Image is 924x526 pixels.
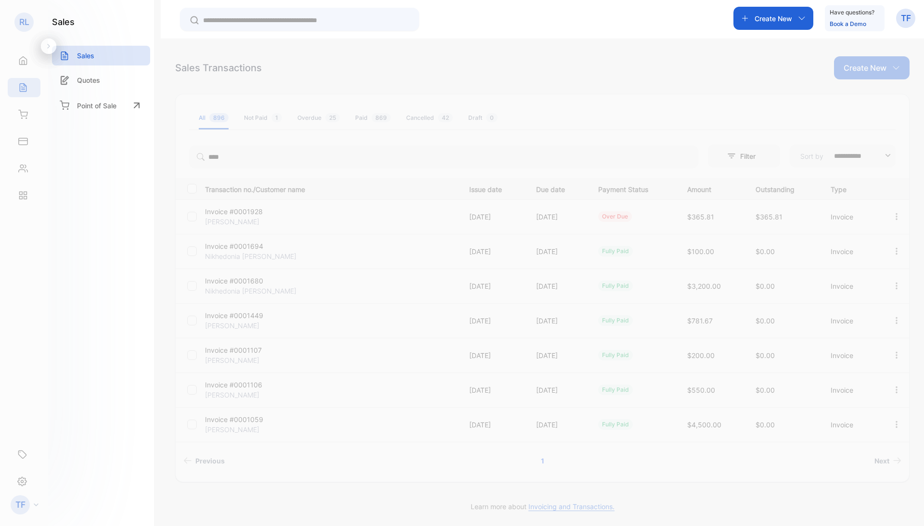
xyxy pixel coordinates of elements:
div: fully paid [598,350,633,360]
p: Create New [844,62,886,74]
p: Issue date [469,182,516,194]
h1: sales [52,15,75,28]
p: Sort by [800,151,823,161]
div: Draft [468,114,498,122]
span: 869 [372,113,391,122]
div: over due [598,211,632,222]
p: Have questions? [830,8,874,17]
span: 25 [325,113,340,122]
span: $200.00 [687,351,715,359]
span: $0.00 [756,247,775,256]
p: Invoice #0001680 [205,276,289,286]
button: TF [896,7,915,30]
span: $0.00 [756,317,775,325]
a: Quotes [52,70,150,90]
p: Learn more about [175,501,910,512]
a: Next page [871,452,905,470]
p: [PERSON_NAME] [205,390,289,400]
p: Outstanding [756,182,810,194]
p: [DATE] [536,281,578,291]
span: Next [874,456,889,466]
p: [DATE] [536,212,578,222]
span: $781.67 [687,317,713,325]
div: fully paid [598,385,633,395]
button: Sort by [790,144,896,167]
p: TF [15,499,26,511]
p: Invoice [831,212,872,222]
p: Payment Status [598,182,667,194]
span: $4,500.00 [687,421,721,429]
p: [DATE] [536,316,578,326]
a: Sales [52,46,150,65]
span: 42 [438,113,453,122]
a: Previous page [180,452,229,470]
p: [DATE] [536,385,578,395]
span: $0.00 [756,421,775,429]
p: Sales [77,51,94,61]
iframe: LiveChat chat widget [884,486,924,526]
p: [PERSON_NAME] [205,217,289,227]
div: Not Paid [244,114,282,122]
p: [DATE] [536,420,578,430]
p: Invoice [831,281,872,291]
p: Nikhedonia [PERSON_NAME] [205,251,296,261]
p: Quotes [77,75,100,85]
p: Invoice #0001928 [205,206,289,217]
p: Invoice [831,350,872,360]
a: Book a Demo [830,20,866,27]
p: Due date [536,182,578,194]
p: [DATE] [469,212,516,222]
p: [DATE] [469,246,516,257]
p: Type [831,182,872,194]
div: Sales Transactions [175,61,262,75]
div: fully paid [598,281,633,291]
div: All [199,114,229,122]
span: $0.00 [756,386,775,394]
p: Amount [687,182,736,194]
p: [DATE] [536,350,578,360]
p: [DATE] [469,420,516,430]
p: RL [19,16,29,28]
span: $0.00 [756,351,775,359]
p: TF [901,12,911,25]
span: 896 [209,113,229,122]
p: [PERSON_NAME] [205,424,289,435]
button: Create New [733,7,813,30]
p: [PERSON_NAME] [205,355,289,365]
a: Page 1 is your current page [529,452,556,470]
p: Invoice #0001449 [205,310,289,321]
span: Previous [195,456,225,466]
p: [DATE] [469,316,516,326]
p: Invoice [831,246,872,257]
p: Invoice #0001106 [205,380,289,390]
div: Paid [355,114,391,122]
p: Point of Sale [77,101,116,111]
ul: Pagination [176,452,909,470]
div: fully paid [598,246,633,257]
p: [PERSON_NAME] [205,321,289,331]
p: Transaction no./Customer name [205,182,457,194]
div: fully paid [598,419,633,430]
a: Point of Sale [52,95,150,116]
span: $550.00 [687,386,715,394]
p: Invoice [831,420,872,430]
span: 0 [486,113,498,122]
p: Invoice [831,316,872,326]
div: Cancelled [406,114,453,122]
span: $0.00 [756,282,775,290]
p: Invoice [831,385,872,395]
span: $365.81 [687,213,714,221]
p: [DATE] [469,350,516,360]
p: Invoice #0001107 [205,345,289,355]
span: $365.81 [756,213,783,221]
p: Create New [755,13,792,24]
p: Invoice #0001059 [205,414,289,424]
p: [DATE] [536,246,578,257]
div: Overdue [297,114,340,122]
span: $100.00 [687,247,714,256]
span: $3,200.00 [687,282,721,290]
p: [DATE] [469,281,516,291]
p: Nikhedonia [PERSON_NAME] [205,286,296,296]
p: [DATE] [469,385,516,395]
button: Create New [834,56,910,79]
